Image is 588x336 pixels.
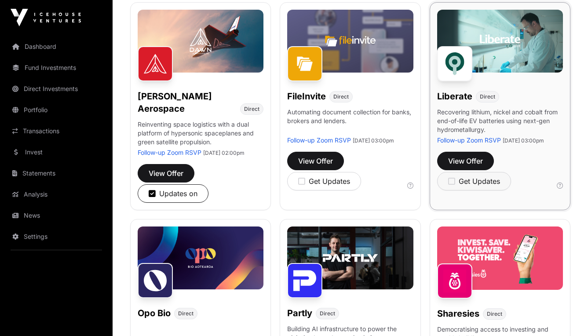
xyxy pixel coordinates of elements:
span: Direct [487,310,502,318]
a: Settings [7,227,106,246]
a: Transactions [7,121,106,141]
a: Direct Investments [7,79,106,99]
a: News [7,206,106,225]
a: Fund Investments [7,58,106,77]
button: Updates on [138,184,208,203]
span: View Offer [298,156,333,166]
h1: Sharesies [437,307,479,320]
span: View Offer [149,168,183,179]
span: Direct [480,93,495,100]
a: Follow-up Zoom RSVP [138,149,201,156]
button: View Offer [138,164,194,183]
h1: Liberate [437,90,472,102]
span: Direct [320,310,335,317]
img: Liberate [437,46,472,81]
img: Partly-Banner.jpg [287,226,413,289]
span: View Offer [448,156,483,166]
a: Analysis [7,185,106,204]
button: View Offer [287,152,344,170]
span: Direct [178,310,194,317]
p: Reinventing space logistics with a dual platform of hypersonic spaceplanes and green satellite pr... [138,120,263,148]
h1: Partly [287,307,312,319]
button: Get Updates [287,172,361,190]
iframe: Chat Widget [544,294,588,336]
img: Icehouse Ventures Logo [11,9,81,26]
img: FileInvite [287,46,322,81]
span: Direct [244,106,259,113]
button: Get Updates [437,172,511,190]
div: Get Updates [298,176,350,186]
img: Dawn Aerospace [138,46,173,81]
img: Opo-Bio-Banner.jpg [138,226,263,289]
p: Recovering lithium, nickel and cobalt from end-of-life EV batteries using next-gen hydrometallurgy. [437,108,563,136]
span: [DATE] 03:00pm [353,137,394,144]
a: Portfolio [7,100,106,120]
span: [DATE] 02:00pm [203,150,245,156]
div: Get Updates [448,176,500,186]
p: Automating document collection for banks, brokers and lenders. [287,108,413,136]
div: Updates on [149,188,197,199]
span: [DATE] 03:00pm [503,137,544,144]
img: Sharesies-Banner.jpg [437,226,563,289]
a: Dashboard [7,37,106,56]
h1: [PERSON_NAME] Aerospace [138,90,237,115]
img: Opo Bio [138,263,173,298]
img: Partly [287,263,322,298]
img: Sharesies [437,263,472,299]
img: File-Invite-Banner.jpg [287,10,413,73]
a: Statements [7,164,106,183]
a: Invest [7,142,106,162]
a: Follow-up Zoom RSVP [287,136,351,144]
button: View Offer [437,152,494,170]
h1: Opo Bio [138,307,171,319]
a: Follow-up Zoom RSVP [437,136,501,144]
img: Dawn-Banner.jpg [138,10,263,73]
span: Direct [333,93,349,100]
img: Liberate-Banner.jpg [437,10,563,73]
h1: FileInvite [287,90,326,102]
